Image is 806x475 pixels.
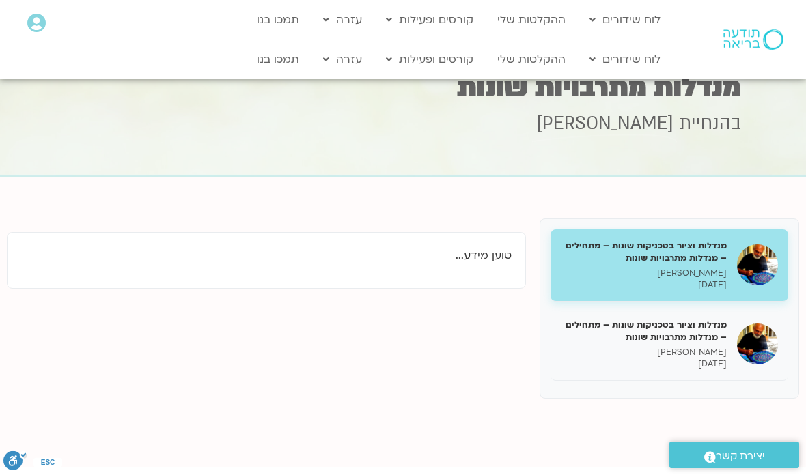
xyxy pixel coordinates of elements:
[379,7,480,33] a: קורסים ופעילות
[316,7,369,33] a: עזרה
[561,347,727,358] p: [PERSON_NAME]
[250,7,306,33] a: תמכו בנו
[716,447,765,465] span: יצירת קשר
[65,74,741,101] h1: מנדלות מתרבויות שונות
[737,323,778,364] img: מנדלות וציור בטכניקות שונות – מתחילים – מנדלות מתרבויות שונות
[561,358,727,370] p: [DATE]
[737,244,778,285] img: מנדלות וציור בטכניקות שונות – מתחילים – מנדלות מתרבויות שונות
[316,46,369,72] a: עזרה
[250,46,306,72] a: תמכו בנו
[490,46,572,72] a: ההקלטות שלי
[583,7,667,33] a: לוח שידורים
[669,442,799,468] a: יצירת קשר
[561,319,727,343] h5: מנדלות וציור בטכניקות שונות – מתחילים – מנדלות מתרבויות שונות
[490,7,572,33] a: ההקלטות שלי
[561,240,727,264] h5: מנדלות וציור בטכניקות שונות – מתחילים – מנדלות מתרבויות שונות
[583,46,667,72] a: לוח שידורים
[723,29,783,50] img: תודעה בריאה
[561,279,727,291] p: [DATE]
[21,246,512,265] p: טוען מידע...
[679,111,741,136] span: בהנחיית
[379,46,480,72] a: קורסים ופעילות
[561,268,727,279] p: [PERSON_NAME]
